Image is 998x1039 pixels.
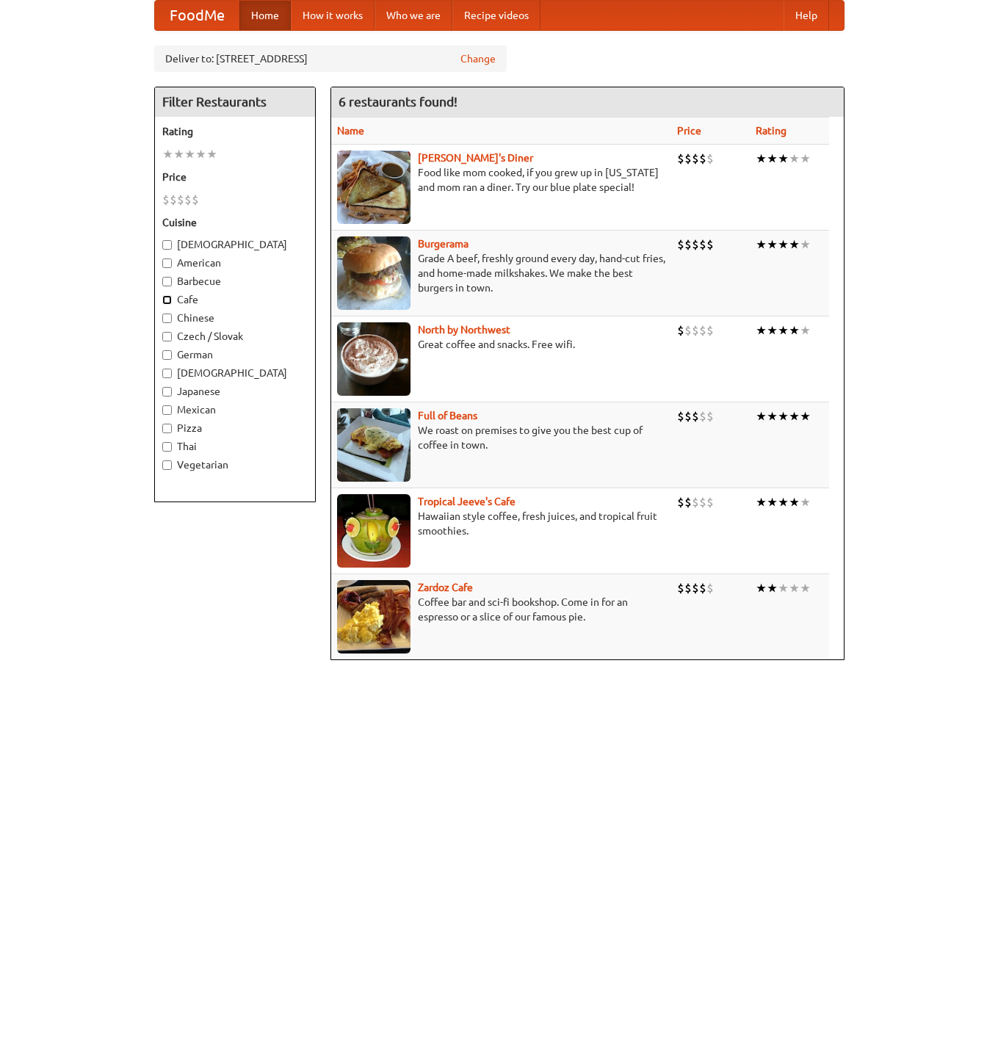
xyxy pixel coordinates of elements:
[162,295,172,305] input: Cafe
[337,408,411,482] img: beans.jpg
[184,192,192,208] li: $
[206,146,217,162] li: ★
[162,421,308,435] label: Pizza
[756,580,767,596] li: ★
[154,46,507,72] div: Deliver to: [STREET_ADDRESS]
[692,580,699,596] li: $
[800,580,811,596] li: ★
[162,146,173,162] li: ★
[162,424,172,433] input: Pizza
[756,151,767,167] li: ★
[162,442,172,452] input: Thai
[684,580,692,596] li: $
[692,494,699,510] li: $
[162,292,308,307] label: Cafe
[699,494,706,510] li: $
[337,423,665,452] p: We roast on premises to give you the best cup of coffee in town.
[460,51,496,66] a: Change
[162,314,172,323] input: Chinese
[337,509,665,538] p: Hawaiian style coffee, fresh juices, and tropical fruit smoothies.
[767,494,778,510] li: ★
[155,87,315,117] h4: Filter Restaurants
[706,322,714,339] li: $
[677,236,684,253] li: $
[184,146,195,162] li: ★
[162,369,172,378] input: [DEMOGRAPHIC_DATA]
[337,337,665,352] p: Great coffee and snacks. Free wifi.
[177,192,184,208] li: $
[162,311,308,325] label: Chinese
[170,192,177,208] li: $
[800,408,811,424] li: ★
[162,384,308,399] label: Japanese
[162,405,172,415] input: Mexican
[162,329,308,344] label: Czech / Slovak
[789,408,800,424] li: ★
[677,580,684,596] li: $
[706,580,714,596] li: $
[291,1,375,30] a: How it works
[418,238,469,250] b: Burgerama
[418,152,533,164] a: [PERSON_NAME]'s Diner
[337,151,411,224] img: sallys.jpg
[684,408,692,424] li: $
[677,322,684,339] li: $
[192,192,199,208] li: $
[162,350,172,360] input: German
[452,1,540,30] a: Recipe videos
[155,1,239,30] a: FoodMe
[239,1,291,30] a: Home
[767,151,778,167] li: ★
[162,215,308,230] h5: Cuisine
[337,125,364,137] a: Name
[677,125,701,137] a: Price
[684,322,692,339] li: $
[778,408,789,424] li: ★
[162,170,308,184] h5: Price
[789,580,800,596] li: ★
[337,494,411,568] img: jeeves.jpg
[699,151,706,167] li: $
[337,580,411,654] img: zardoz.jpg
[162,237,308,252] label: [DEMOGRAPHIC_DATA]
[162,439,308,454] label: Thai
[162,256,308,270] label: American
[778,322,789,339] li: ★
[162,274,308,289] label: Barbecue
[692,408,699,424] li: $
[337,322,411,396] img: north.jpg
[677,408,684,424] li: $
[162,366,308,380] label: [DEMOGRAPHIC_DATA]
[767,408,778,424] li: ★
[692,236,699,253] li: $
[706,236,714,253] li: $
[162,402,308,417] label: Mexican
[789,236,800,253] li: ★
[699,236,706,253] li: $
[789,494,800,510] li: ★
[418,496,516,507] a: Tropical Jeeve's Cafe
[784,1,829,30] a: Help
[337,251,665,295] p: Grade A beef, freshly ground every day, hand-cut fries, and home-made milkshakes. We make the bes...
[337,595,665,624] p: Coffee bar and sci-fi bookshop. Come in for an espresso or a slice of our famous pie.
[767,236,778,253] li: ★
[684,236,692,253] li: $
[162,277,172,286] input: Barbecue
[767,580,778,596] li: ★
[375,1,452,30] a: Who we are
[418,582,473,593] a: Zardoz Cafe
[778,151,789,167] li: ★
[800,494,811,510] li: ★
[699,580,706,596] li: $
[706,151,714,167] li: $
[173,146,184,162] li: ★
[337,236,411,310] img: burgerama.jpg
[162,258,172,268] input: American
[677,494,684,510] li: $
[418,410,477,421] a: Full of Beans
[756,408,767,424] li: ★
[677,151,684,167] li: $
[756,322,767,339] li: ★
